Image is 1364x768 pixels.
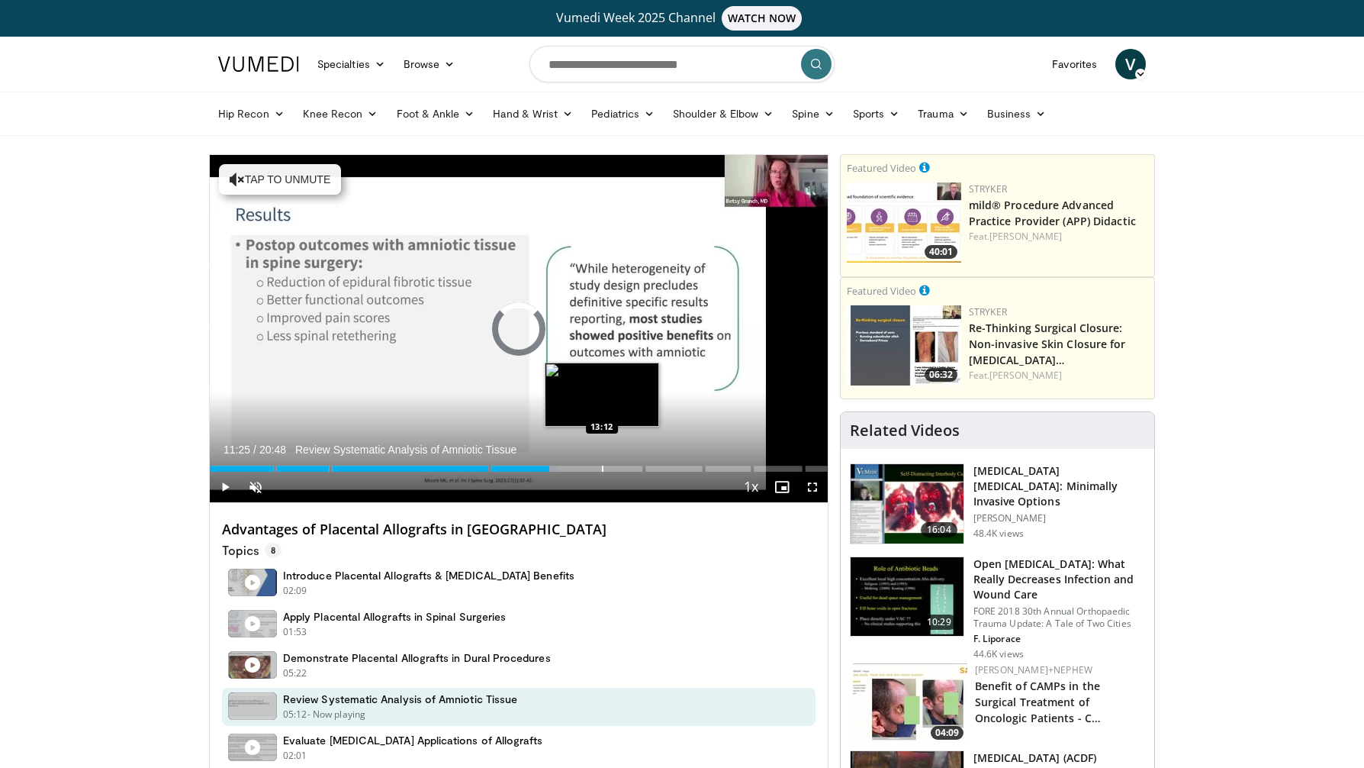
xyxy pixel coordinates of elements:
[394,49,465,79] a: Browse
[973,557,1145,602] h3: Open [MEDICAL_DATA]: What Really Decreases Infection and Wound Care
[925,245,957,259] span: 40:01
[973,633,1145,645] p: F. Liporace
[909,98,978,129] a: Trauma
[283,584,307,598] p: 02:09
[283,666,307,680] p: 05:22
[259,444,286,456] span: 20:48
[283,610,506,624] h4: Apply Placental Allografts in Spinal Surgeries
[931,726,963,740] span: 04:09
[222,543,281,558] p: Topics
[797,472,828,502] button: Fullscreen
[582,98,664,129] a: Pediatrics
[853,663,967,744] a: 04:09
[283,692,517,706] h4: Review Systematic Analysis of Amniotic Tissue
[847,305,961,386] img: f1f532c3-0ef6-42d5-913a-00ff2bbdb663.150x105_q85_crop-smart_upscale.jpg
[969,369,1148,382] div: Feat.
[253,444,256,456] span: /
[850,421,960,440] h4: Related Videos
[973,463,1145,509] h3: [MEDICAL_DATA] [MEDICAL_DATA]: Minimally Invasive Options
[851,464,963,544] img: 9f1438f7-b5aa-4a55-ab7b-c34f90e48e66.150x105_q85_crop-smart_upscale.jpg
[989,369,1062,382] a: [PERSON_NAME]
[975,679,1101,725] a: Benefit of CAMPs in the Surgical Treatment of Oncologic Patients - C…
[265,543,281,558] span: 8
[973,528,1024,540] p: 48.4K views
[921,615,957,630] span: 10:29
[722,6,803,31] span: WATCH NOW
[308,49,394,79] a: Specialties
[484,98,582,129] a: Hand & Wrist
[851,557,963,637] img: ded7be61-cdd8-40fc-98a3-de551fea390e.150x105_q85_crop-smart_upscale.jpg
[989,230,1062,243] a: [PERSON_NAME]
[295,443,516,457] span: Review Systematic Analysis of Amniotic Tissue
[847,161,916,175] small: Featured Video
[545,363,659,427] img: image.jpeg
[664,98,783,129] a: Shoulder & Elbow
[847,182,961,263] img: 4f822da0-6aaa-4e81-8821-7a3c5bb607c6.150x105_q85_crop-smart_upscale.jpg
[978,98,1056,129] a: Business
[209,98,294,129] a: Hip Recon
[210,155,828,503] video-js: Video Player
[210,472,240,502] button: Play
[283,625,307,639] p: 01:53
[969,305,1007,318] a: Stryker
[847,182,961,263] a: 40:01
[844,98,909,129] a: Sports
[850,557,1145,660] a: 10:29 Open [MEDICAL_DATA]: What Really Decreases Infection and Wound Care FORE 2018 30th Annual O...
[973,648,1024,660] p: 44.6K views
[736,472,767,502] button: Playback Rate
[767,472,797,502] button: Enable picture-in-picture mode
[307,708,366,721] p: - Now playing
[388,98,484,129] a: Foot & Ankle
[1043,49,1106,79] a: Favorites
[853,663,967,744] img: 9ea3e4e5-613d-48e5-a922-d8ad75ab8de9.150x105_q85_crop-smart_upscale.jpg
[921,522,957,537] span: 16:04
[219,164,341,195] button: Tap to unmute
[283,651,551,665] h4: Demonstrate Placental Allografts in Dural Procedures
[1115,49,1146,79] a: V
[969,321,1126,367] a: Re-Thinking Surgical Closure: Non-invasive Skin Closure for [MEDICAL_DATA]…
[847,305,961,386] a: 06:32
[529,46,835,82] input: Search topics, interventions
[925,368,957,382] span: 06:32
[240,472,271,502] button: Unmute
[210,466,828,472] div: Progress Bar
[294,98,388,129] a: Knee Recon
[969,182,1007,195] a: Stryker
[850,463,1145,544] a: 16:04 [MEDICAL_DATA] [MEDICAL_DATA]: Minimally Invasive Options [PERSON_NAME] 48.4K views
[218,56,299,72] img: VuMedi Logo
[975,663,1092,676] a: [PERSON_NAME]+Nephew
[220,6,1144,31] a: Vumedi Week 2025 ChannelWATCH NOW
[283,708,307,721] p: 05:12
[283,749,307,763] p: 02:01
[847,284,916,298] small: Featured Video
[969,198,1136,228] a: mild® Procedure Advanced Practice Provider (APP) Didactic
[973,512,1145,524] p: [PERSON_NAME]
[224,444,250,456] span: 11:25
[283,569,574,582] h4: Introduce Placental Allografts & [MEDICAL_DATA] Benefits
[783,98,843,129] a: Spine
[283,734,543,747] h4: Evaluate [MEDICAL_DATA] Applications of Allografts
[973,750,1096,766] h3: [MEDICAL_DATA] (ACDF)
[222,521,816,538] h4: Advantages of Placental Allografts in [GEOGRAPHIC_DATA]
[973,605,1145,630] p: FORE 2018 30th Annual Orthopaedic Trauma Update: A Tale of Two Cities
[969,230,1148,244] div: Feat.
